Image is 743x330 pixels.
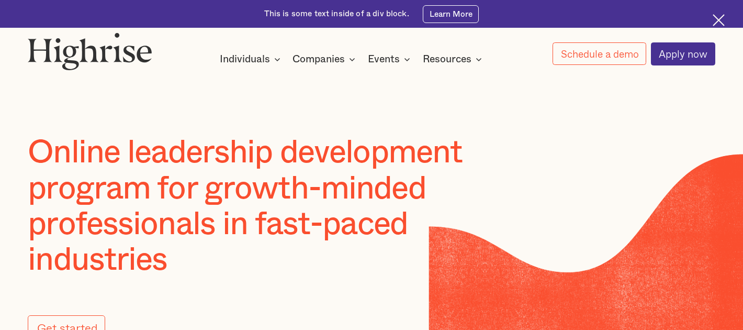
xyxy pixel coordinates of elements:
div: Resources [423,53,485,65]
a: Apply now [651,42,715,65]
h1: Online leadership development program for growth-minded professionals in fast-paced industries [28,135,530,278]
div: Events [368,53,413,65]
div: Companies [292,53,358,65]
a: Schedule a demo [553,42,646,65]
div: Individuals [220,53,284,65]
a: Learn More [423,5,479,23]
div: Companies [292,53,345,65]
div: This is some text inside of a div block. [264,8,409,19]
img: Cross icon [713,14,725,26]
div: Individuals [220,53,270,65]
img: Highrise logo [28,32,152,70]
div: Events [368,53,400,65]
div: Resources [423,53,471,65]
